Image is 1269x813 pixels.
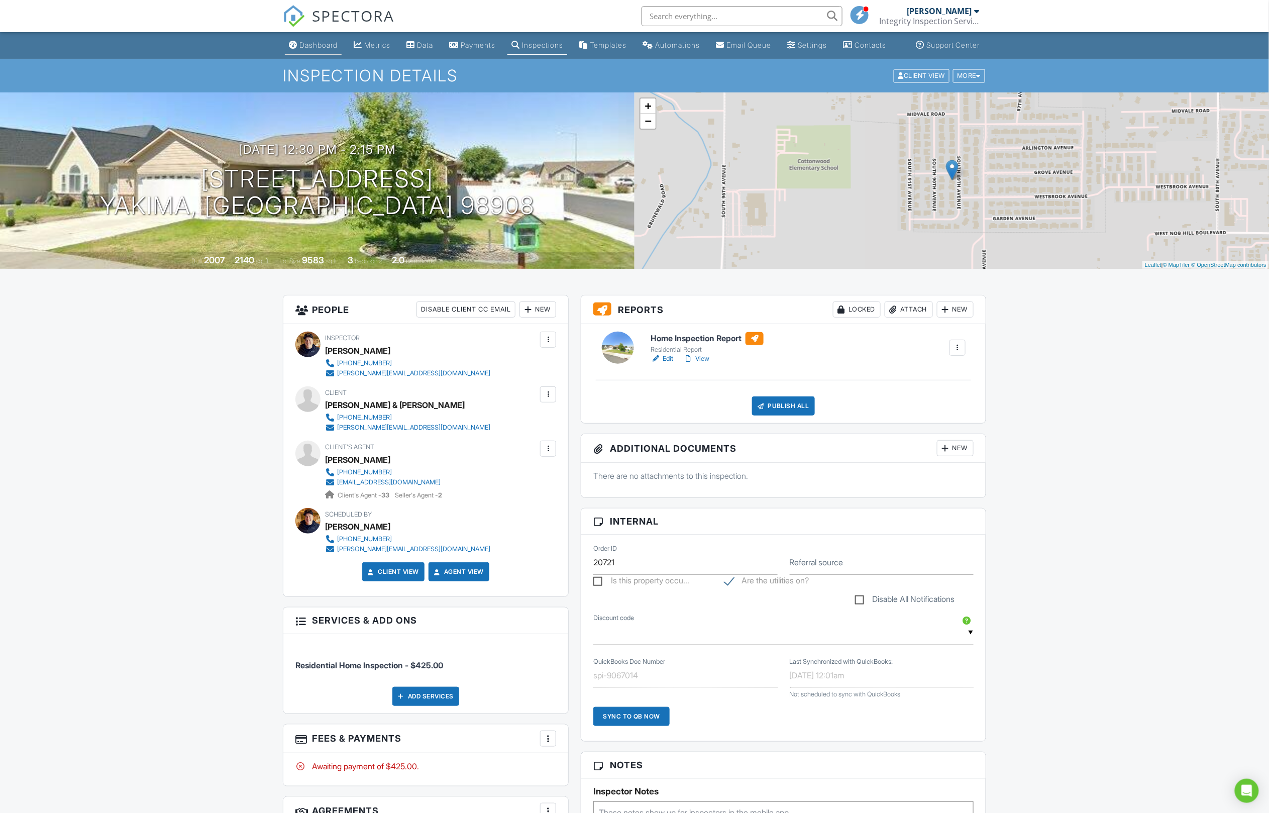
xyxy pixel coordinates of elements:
div: Inspections [522,41,563,49]
span: Not scheduled to sync with QuickBooks [790,690,901,698]
div: [PERSON_NAME] [325,343,390,358]
div: Disable Client CC Email [416,301,515,318]
div: New [519,301,556,318]
div: Dashboard [299,41,338,49]
span: sq. ft. [256,257,270,265]
a: [PERSON_NAME][EMAIL_ADDRESS][DOMAIN_NAME] [325,544,490,554]
span: Client's Agent [325,443,374,451]
a: Zoom out [641,114,656,129]
label: Disable All Notifications [855,594,955,607]
span: Client's Agent - [338,491,391,499]
a: [PHONE_NUMBER] [325,358,490,368]
div: [PHONE_NUMBER] [337,535,392,543]
div: [PERSON_NAME][EMAIL_ADDRESS][DOMAIN_NAME] [337,369,490,377]
a: Leaflet [1145,262,1161,268]
div: [PHONE_NUMBER] [337,359,392,367]
div: Awaiting payment of $425.00. [295,761,556,772]
strong: 33 [381,491,389,499]
div: New [937,440,974,456]
label: Is this property occupied? [593,576,689,588]
div: Data [417,41,433,49]
a: [PHONE_NUMBER] [325,467,441,477]
h3: Additional Documents [581,434,986,463]
div: Open Intercom Messenger [1235,779,1259,803]
span: bathrooms [406,257,435,265]
a: Payments [445,36,499,55]
span: Seller's Agent - [395,491,442,499]
a: Data [402,36,437,55]
div: Sync to QB Now [593,707,670,726]
div: 2.0 [392,255,405,265]
a: [PHONE_NUMBER] [325,413,490,423]
div: Templates [590,41,626,49]
label: Order ID [593,544,617,553]
div: Automations [655,41,700,49]
div: | [1142,261,1269,269]
h1: [STREET_ADDRESS] Yakima, [GEOGRAPHIC_DATA] 98908 [100,166,535,219]
a: [PHONE_NUMBER] [325,534,490,544]
input: Search everything... [642,6,842,26]
a: Contacts [839,36,890,55]
div: [PHONE_NUMBER] [337,468,392,476]
h3: Fees & Payments [283,725,568,753]
a: Home Inspection Report Residential Report [651,332,764,354]
a: Dashboard [285,36,342,55]
div: More [953,69,986,82]
a: View [683,354,709,364]
div: 9583 [302,255,325,265]
span: Built [192,257,203,265]
li: Service: Residential Home Inspection [295,642,556,679]
span: Scheduled By [325,511,372,518]
div: Attach [885,301,933,318]
a: Settings [783,36,831,55]
span: bedrooms [355,257,383,265]
a: [PERSON_NAME][EMAIL_ADDRESS][DOMAIN_NAME] [325,368,490,378]
a: Client View [893,71,952,79]
a: Client View [366,567,419,577]
div: Publish All [752,396,815,416]
h3: [DATE] 12:30 pm - 2:15 pm [239,143,396,156]
div: Email Queue [726,41,771,49]
a: [PERSON_NAME] [325,452,390,467]
span: sq.ft. [326,257,339,265]
label: Discount code [593,614,634,623]
div: Client View [894,69,949,82]
div: 2007 [204,255,226,265]
a: Agent View [432,567,484,577]
h5: Inspector Notes [593,786,974,796]
a: © MapTiler [1163,262,1190,268]
label: Referral source [790,557,843,568]
a: [PERSON_NAME][EMAIL_ADDRESS][DOMAIN_NAME] [325,423,490,433]
div: [PERSON_NAME][EMAIL_ADDRESS][DOMAIN_NAME] [337,545,490,553]
span: SPECTORA [312,5,394,26]
span: Lot Size [280,257,301,265]
div: Add Services [392,687,459,706]
div: Payments [461,41,495,49]
label: Last Synchronized with QuickBooks: [790,657,893,666]
div: Metrics [364,41,390,49]
a: Templates [575,36,630,55]
strong: 2 [438,491,442,499]
h1: Inspection Details [283,67,986,84]
a: Metrics [350,36,394,55]
a: Automations (Basic) [639,36,704,55]
div: Support Center [926,41,980,49]
div: Contacts [855,41,886,49]
div: New [937,301,974,318]
label: Are the utilities on? [724,576,809,588]
a: Email Queue [712,36,775,55]
label: QuickBooks Doc Number [593,657,665,666]
span: Client [325,389,347,396]
span: Inspector [325,334,360,342]
h3: Reports [581,295,986,324]
h3: Notes [581,752,986,778]
a: Support Center [912,36,984,55]
p: There are no attachments to this inspection. [593,470,974,481]
div: [EMAIL_ADDRESS][DOMAIN_NAME] [337,478,441,486]
a: © OpenStreetMap contributors [1192,262,1266,268]
div: Integrity Inspection Services LLC [879,16,980,26]
div: Residential Report [651,346,764,354]
div: [PHONE_NUMBER] [337,414,392,422]
div: [PERSON_NAME] [907,6,972,16]
h3: People [283,295,568,324]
